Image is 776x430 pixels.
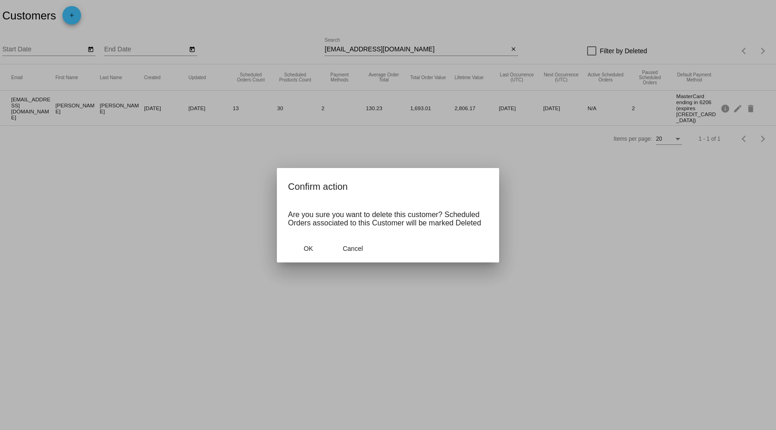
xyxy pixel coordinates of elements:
[343,245,363,252] span: Cancel
[304,245,313,252] span: OK
[288,211,488,227] p: Are you sure you want to delete this customer? Scheduled Orders associated to this Customer will ...
[288,179,488,194] h2: Confirm action
[288,240,329,257] button: Close dialog
[332,240,373,257] button: Close dialog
